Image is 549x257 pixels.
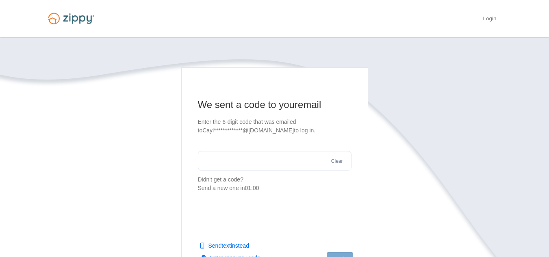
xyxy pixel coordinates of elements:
[198,118,352,135] p: Enter the 6-digit code that was emailed to Cayl*************@[DOMAIN_NAME] to log in.
[483,15,496,24] a: Login
[198,98,352,111] h1: We sent a code to your email
[200,242,249,250] button: Sendtextinstead
[198,184,352,192] div: Send a new one in 01:00
[43,9,99,28] img: Logo
[198,175,352,192] p: Didn't get a code?
[329,158,345,165] button: Clear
